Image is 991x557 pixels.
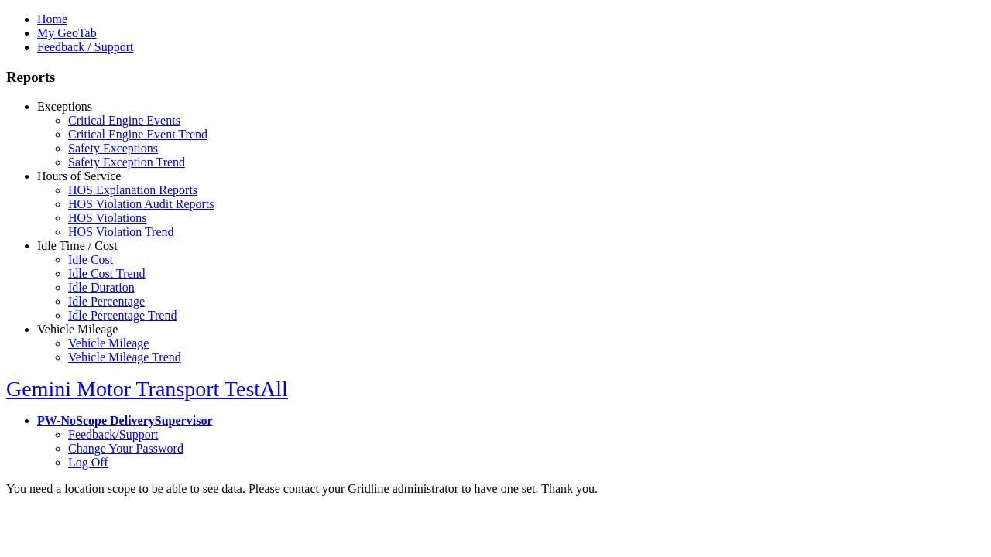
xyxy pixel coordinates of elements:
a: Log Off [68,456,108,469]
a: Change Your Password [68,442,183,455]
a: Idle Cost [68,253,113,266]
div: You need a location scope to be able to see data. Please contact your Gridline administrator to h... [6,482,985,496]
a: Exceptions [37,100,92,113]
a: Vehicle Mileage [37,323,118,336]
a: Critical Engine Event Trend [68,128,207,141]
a: Vehicle Mileage [68,337,149,350]
a: Safety Exceptions [68,142,158,155]
a: HOS Violation Audit Reports [68,197,214,210]
a: Gemini Motor Transport TestAll [6,377,288,401]
a: Idle Percentage [68,295,145,308]
a: Hours of Service [37,169,121,183]
a: My GeoTab [37,26,97,39]
a: PW-NoScope DeliverySupervisor [37,414,212,427]
h3: Reports [6,69,985,86]
a: Idle Percentage Trend [68,309,177,322]
a: Feedback/Support [68,428,158,441]
a: Critical Engine Events [68,114,180,127]
a: Idle Cost Trend [68,267,146,280]
a: HOS Explanation Reports [68,183,197,196]
a: Feedback / Support [37,40,133,53]
a: Safety Exception Trend [68,155,185,169]
a: Vehicle Mileage Trend [68,350,181,364]
a: Home [37,12,67,26]
a: Idle Time / Cost [37,239,118,252]
a: HOS Violations [68,211,146,224]
a: HOS Violation Trend [68,225,174,238]
a: Idle Duration [68,281,135,294]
